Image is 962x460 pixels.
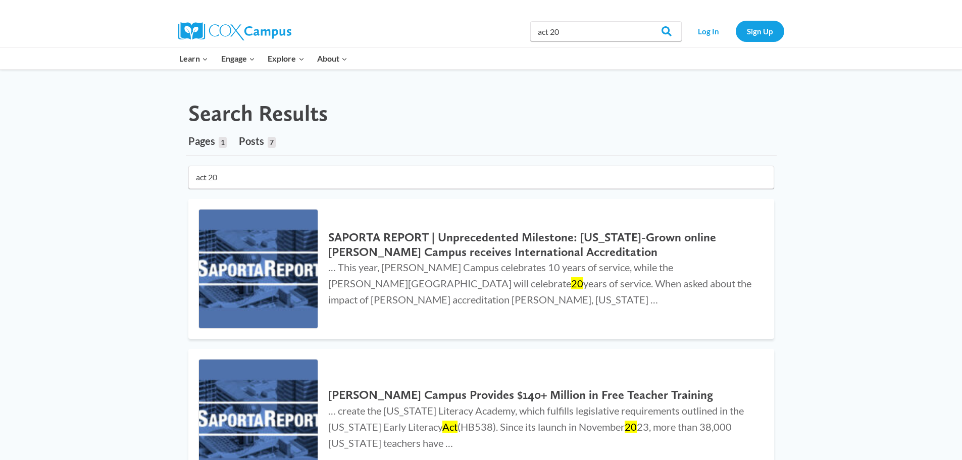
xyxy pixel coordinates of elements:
[530,21,682,41] input: Search Cox Campus
[188,127,227,155] a: Pages1
[188,199,774,339] a: SAPORTA REPORT | Unprecedented Milestone: Georgia-Grown online Cox Campus receives International ...
[215,48,262,69] button: Child menu of Engage
[328,404,744,449] span: … create the [US_STATE] Literacy Academy, which fulfills legislative requirements outlined in the...
[268,137,276,148] span: 7
[188,166,774,189] input: Search for...
[239,135,264,147] span: Posts
[188,100,328,127] h1: Search Results
[199,210,318,329] img: SAPORTA REPORT | Unprecedented Milestone: Georgia-Grown online Cox Campus receives International ...
[188,135,215,147] span: Pages
[736,21,784,41] a: Sign Up
[687,21,731,41] a: Log In
[219,137,227,148] span: 1
[173,48,354,69] nav: Primary Navigation
[239,127,276,155] a: Posts7
[571,277,583,289] mark: 20
[328,388,753,402] h2: [PERSON_NAME] Campus Provides $140+ Million in Free Teacher Training
[173,48,215,69] button: Child menu of Learn
[311,48,354,69] button: Child menu of About
[178,22,291,40] img: Cox Campus
[328,230,753,260] h2: SAPORTA REPORT | Unprecedented Milestone: [US_STATE]-Grown online [PERSON_NAME] Campus receives I...
[328,261,751,305] span: … This year, [PERSON_NAME] Campus celebrates 10 years of service, while the [PERSON_NAME][GEOGRAP...
[687,21,784,41] nav: Secondary Navigation
[625,421,637,433] mark: 20
[262,48,311,69] button: Child menu of Explore
[442,421,458,433] mark: Act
